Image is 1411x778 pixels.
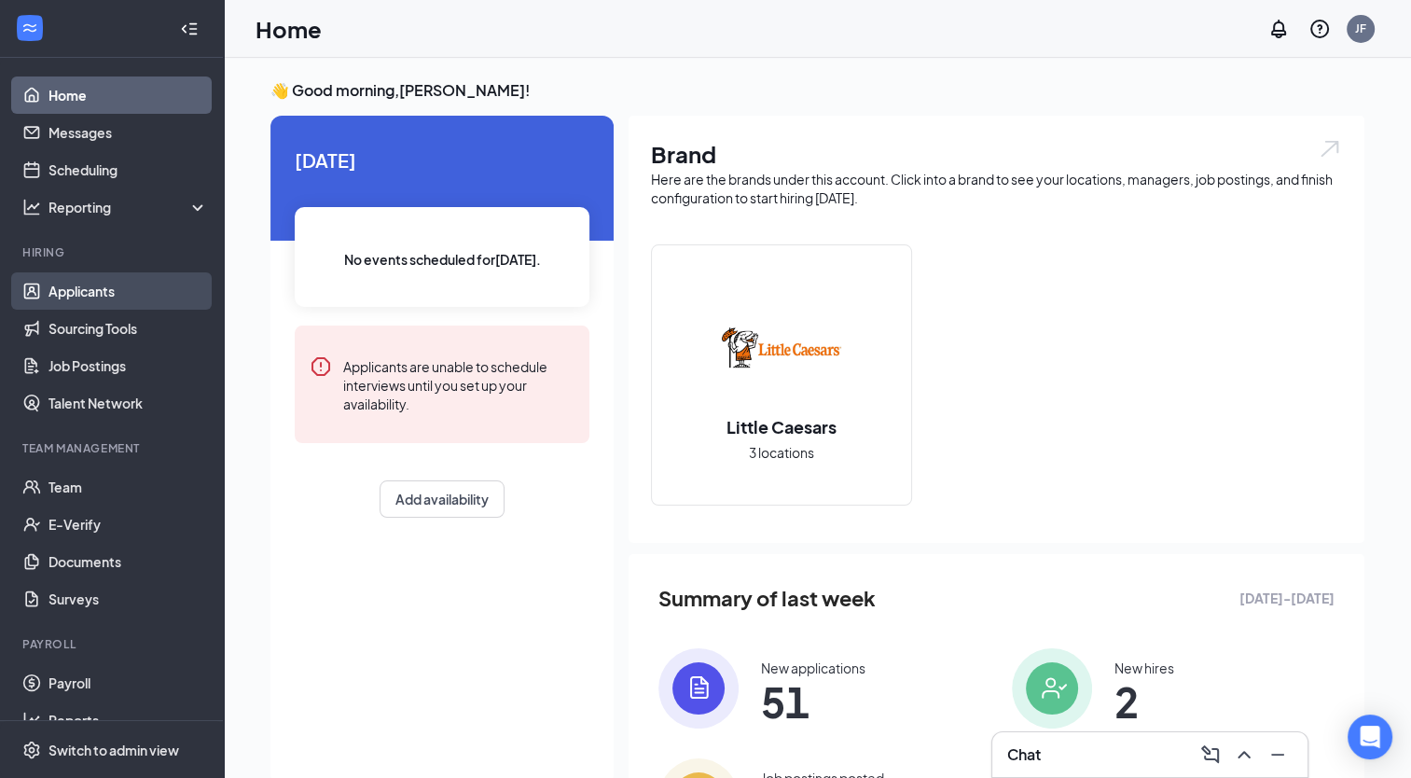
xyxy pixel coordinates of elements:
[22,244,204,260] div: Hiring
[22,198,41,216] svg: Analysis
[1239,588,1335,608] span: [DATE] - [DATE]
[48,114,208,151] a: Messages
[749,442,814,463] span: 3 locations
[270,80,1364,101] h3: 👋 Good morning, [PERSON_NAME] !
[48,384,208,422] a: Talent Network
[708,415,855,438] h2: Little Caesars
[48,702,208,739] a: Reports
[48,664,208,702] a: Payroll
[48,310,208,347] a: Sourcing Tools
[310,355,332,378] svg: Error
[1318,138,1342,160] img: open.6027fd2a22e1237b5b06.svg
[344,249,541,270] span: No events scheduled for [DATE] .
[1355,21,1366,36] div: JF
[48,741,179,759] div: Switch to admin view
[1114,685,1174,718] span: 2
[21,19,39,37] svg: WorkstreamLogo
[48,198,209,216] div: Reporting
[651,170,1342,207] div: Here are the brands under this account. Click into a brand to see your locations, managers, job p...
[1114,659,1174,677] div: New hires
[256,13,322,45] h1: Home
[1196,740,1225,770] button: ComposeMessage
[48,272,208,310] a: Applicants
[48,468,208,506] a: Team
[22,741,41,759] svg: Settings
[1348,715,1392,759] div: Open Intercom Messenger
[380,480,505,518] button: Add availability
[1266,743,1289,766] svg: Minimize
[1007,744,1041,765] h3: Chat
[22,636,204,652] div: Payroll
[295,146,589,174] span: [DATE]
[180,20,199,38] svg: Collapse
[722,288,841,408] img: Little Caesars
[48,580,208,618] a: Surveys
[1233,743,1255,766] svg: ChevronUp
[343,355,574,413] div: Applicants are unable to schedule interviews until you set up your availability.
[761,659,865,677] div: New applications
[48,543,208,580] a: Documents
[658,648,739,729] img: icon
[1199,743,1222,766] svg: ComposeMessage
[1229,740,1259,770] button: ChevronUp
[48,151,208,188] a: Scheduling
[1267,18,1290,40] svg: Notifications
[48,76,208,114] a: Home
[48,347,208,384] a: Job Postings
[658,582,876,615] span: Summary of last week
[1308,18,1331,40] svg: QuestionInfo
[1263,740,1293,770] button: Minimize
[22,440,204,456] div: Team Management
[48,506,208,543] a: E-Verify
[1012,648,1092,729] img: icon
[651,138,1342,170] h1: Brand
[761,685,865,718] span: 51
